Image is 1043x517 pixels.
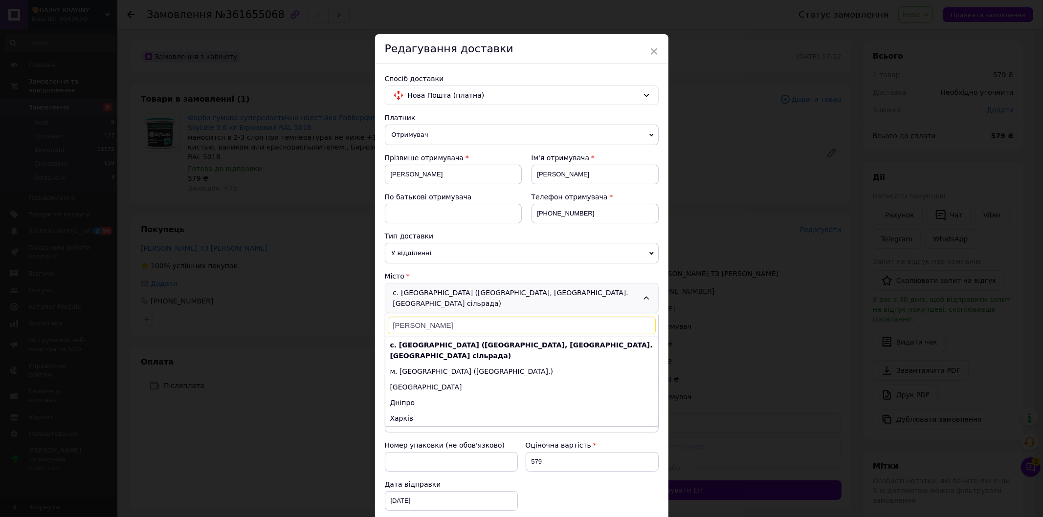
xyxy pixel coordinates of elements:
[385,125,659,145] span: Отримувач
[650,43,659,60] span: ×
[532,193,608,201] span: Телефон отримувача
[385,479,518,489] div: Дата відправки
[390,341,653,360] b: с. [GEOGRAPHIC_DATA] ([GEOGRAPHIC_DATA], [GEOGRAPHIC_DATA]. [GEOGRAPHIC_DATA] сільрада)
[388,317,656,334] input: Знайти
[385,114,416,122] span: Платник
[526,440,659,450] div: Оціночна вартість
[532,204,659,223] input: +380
[385,283,659,313] div: с. [GEOGRAPHIC_DATA] ([GEOGRAPHIC_DATA], [GEOGRAPHIC_DATA]. [GEOGRAPHIC_DATA] сільрада)
[385,410,658,426] li: Харків
[385,243,659,263] span: У відділенні
[385,154,464,162] span: Прізвище отримувача
[375,34,668,64] div: Редагування доставки
[532,154,590,162] span: Ім'я отримувача
[385,232,434,240] span: Тип доставки
[408,90,639,101] span: Нова Пошта (платна)
[385,379,658,395] li: [GEOGRAPHIC_DATA]
[385,74,659,84] div: Спосіб доставки
[385,193,472,201] span: По батькові отримувача
[385,440,518,450] div: Номер упаковки (не обов'язково)
[385,364,658,379] li: м. [GEOGRAPHIC_DATA] ([GEOGRAPHIC_DATA].)
[385,271,659,281] div: Місто
[385,395,658,410] li: Дніпро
